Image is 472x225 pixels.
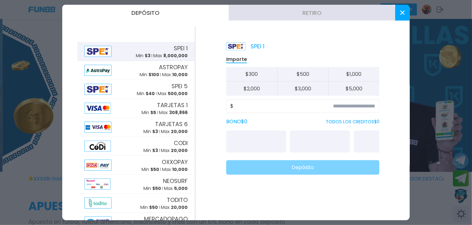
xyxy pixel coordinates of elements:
p: Max [162,71,188,78]
button: Depósito [226,160,379,175]
button: $2,000 [226,82,277,96]
button: $500 [277,67,329,82]
button: AlipaySPEI 5Min $40Max 500,000 [77,80,195,99]
button: $1,000 [328,67,379,82]
span: 20,000 [171,204,188,210]
img: Alipay [84,65,112,76]
button: AlipayOXXOPAYMin $50Max 10,000 [77,156,195,175]
span: $ 3 [145,52,150,59]
span: $ 5 [150,109,156,116]
p: Max [162,166,188,173]
p: Max [159,109,188,116]
span: $ 100 [148,71,159,78]
img: Alipay [84,198,112,209]
span: $ [230,102,233,110]
button: AlipayTARJETAS 1Min $5Max 308,866 [77,99,195,118]
span: TARJETAS 1 [157,101,188,109]
img: Alipay [84,141,111,152]
button: $3,000 [277,82,329,96]
span: 20,000 [171,147,188,154]
span: $ 50 [149,204,158,210]
span: NEOSURF [163,177,188,185]
span: 10,000 [172,71,188,78]
p: Max [164,185,188,192]
p: Importe [226,56,247,63]
span: MERCADOPAGO [144,215,188,223]
span: TODITO [167,196,188,204]
span: TARJETAS 6 [155,120,188,128]
span: 5,000 [174,185,188,192]
button: $5,000 [328,82,379,96]
button: $300 [226,67,277,82]
span: $ 3 [152,128,158,135]
img: Alipay [84,160,112,171]
label: BONO $ 0 [226,118,247,125]
button: AlipayASTROPAYMin $100Max 10,000 [77,61,195,80]
p: Min [143,147,158,154]
span: SPEI 5 [172,82,188,90]
p: Max [161,128,188,135]
span: CODI [174,139,188,147]
p: Max [158,90,188,97]
span: SPEI 1 [174,44,188,52]
span: 10,000 [172,166,188,173]
img: Alipay [84,84,112,95]
span: 308,866 [169,109,188,116]
img: Alipay [84,179,111,190]
p: Min [137,90,155,97]
span: OXXOPAY [162,158,188,166]
p: Min [142,166,159,173]
p: Min [143,185,161,192]
p: Max [161,147,188,154]
span: $ 3 [152,147,158,154]
span: $ 50 [152,185,161,192]
button: AlipayTARJETAS 6Min $3Max 20,000 [77,118,195,137]
span: $ 50 [150,166,159,173]
span: 8,000,000 [163,52,188,59]
p: Min [143,128,158,135]
button: Depósito [62,5,229,21]
span: ASTROPAY [159,63,188,71]
p: Max [153,52,188,59]
p: Min [136,52,150,59]
span: 500,000 [168,90,188,97]
button: AlipayCODIMin $3Max 20,000 [77,137,195,156]
span: 20,000 [171,128,188,135]
p: Min [140,204,158,211]
img: Alipay [84,122,112,133]
button: AlipaySPEI 1Min $3Max 8,000,000 [77,42,195,61]
img: Alipay [84,46,112,57]
img: Platform Logo [226,42,245,50]
p: Max [161,204,188,211]
button: Retiro [229,5,395,21]
button: AlipayTODITOMin $50Max 20,000 [77,194,195,213]
p: Min [142,109,156,116]
p: SPEI 1 [226,42,264,51]
button: AlipayNEOSURFMin $50Max 5,000 [77,175,195,194]
p: TODOS LOS CREDITOS $ 0 [326,119,379,125]
img: Alipay [84,103,111,114]
p: Min [140,71,159,78]
span: $ 40 [146,90,155,97]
